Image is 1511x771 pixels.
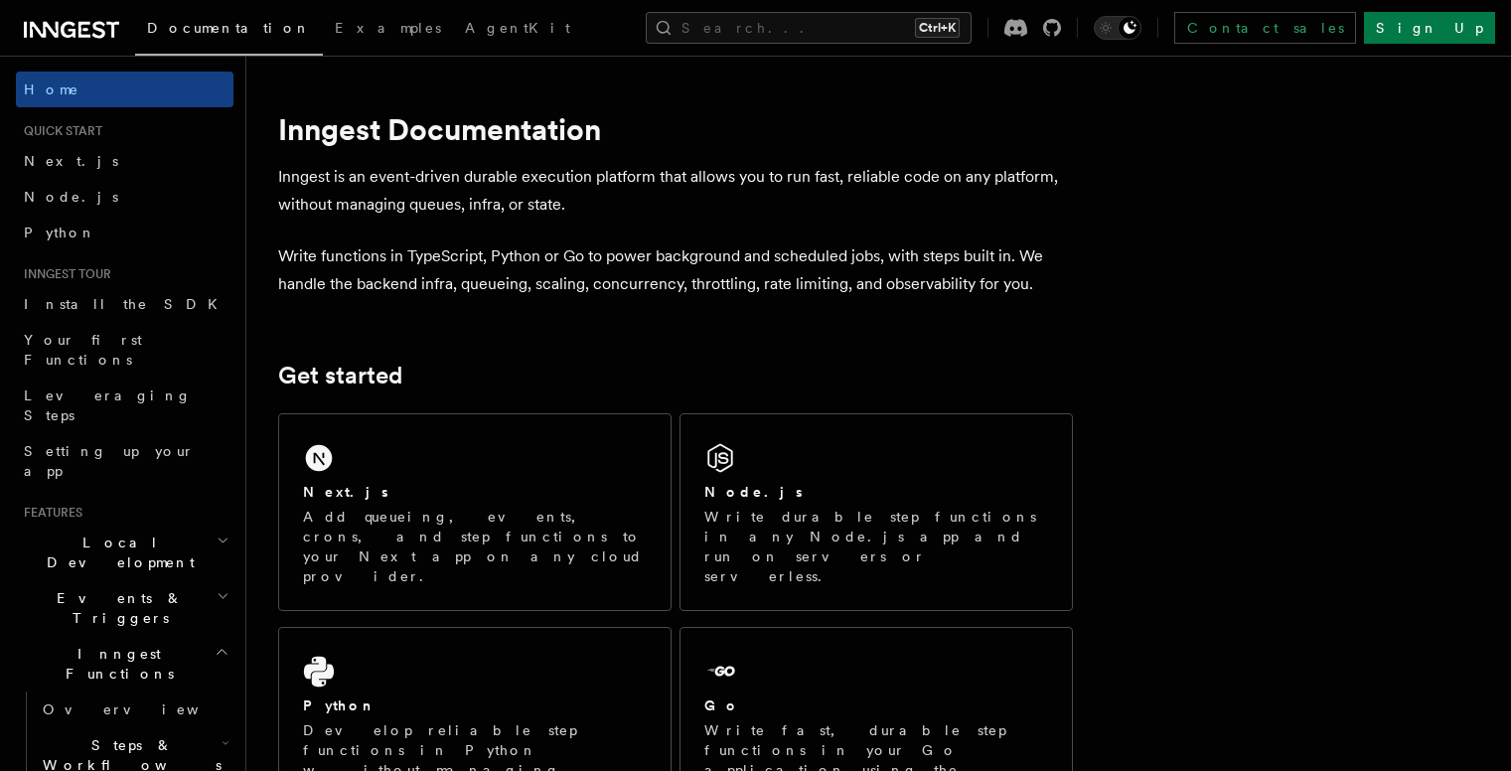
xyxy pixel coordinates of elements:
h1: Inngest Documentation [278,111,1073,147]
span: Node.js [24,189,118,205]
button: Inngest Functions [16,636,233,692]
span: Setting up your app [24,443,195,479]
kbd: Ctrl+K [915,18,960,38]
a: Overview [35,692,233,727]
p: Write functions in TypeScript, Python or Go to power background and scheduled jobs, with steps bu... [278,242,1073,298]
span: Features [16,505,82,521]
span: Python [24,225,96,240]
a: Leveraging Steps [16,378,233,433]
button: Search...Ctrl+K [646,12,972,44]
p: Write durable step functions in any Node.js app and run on servers or serverless. [704,507,1048,586]
a: Python [16,215,233,250]
h2: Python [303,695,377,715]
h2: Go [704,695,740,715]
span: Inngest tour [16,266,111,282]
button: Local Development [16,525,233,580]
span: Local Development [16,533,217,572]
span: Examples [335,20,441,36]
a: Setting up your app [16,433,233,489]
span: Home [24,79,79,99]
a: Node.jsWrite durable step functions in any Node.js app and run on servers or serverless. [680,413,1073,611]
span: Your first Functions [24,332,142,368]
p: Inngest is an event-driven durable execution platform that allows you to run fast, reliable code ... [278,163,1073,219]
span: Events & Triggers [16,588,217,628]
button: Toggle dark mode [1094,16,1141,40]
a: Next.jsAdd queueing, events, crons, and step functions to your Next app on any cloud provider. [278,413,672,611]
span: Quick start [16,123,102,139]
span: Install the SDK [24,296,229,312]
a: AgentKit [453,6,582,54]
h2: Node.js [704,482,803,502]
span: Leveraging Steps [24,387,192,423]
p: Add queueing, events, crons, and step functions to your Next app on any cloud provider. [303,507,647,586]
span: Overview [43,701,247,717]
span: Inngest Functions [16,644,215,684]
span: Next.js [24,153,118,169]
span: AgentKit [465,20,570,36]
a: Documentation [135,6,323,56]
span: Documentation [147,20,311,36]
a: Node.js [16,179,233,215]
a: Install the SDK [16,286,233,322]
a: Contact sales [1174,12,1356,44]
a: Get started [278,362,402,389]
a: Examples [323,6,453,54]
a: Next.js [16,143,233,179]
h2: Next.js [303,482,388,502]
a: Your first Functions [16,322,233,378]
button: Events & Triggers [16,580,233,636]
a: Home [16,72,233,107]
a: Sign Up [1364,12,1495,44]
